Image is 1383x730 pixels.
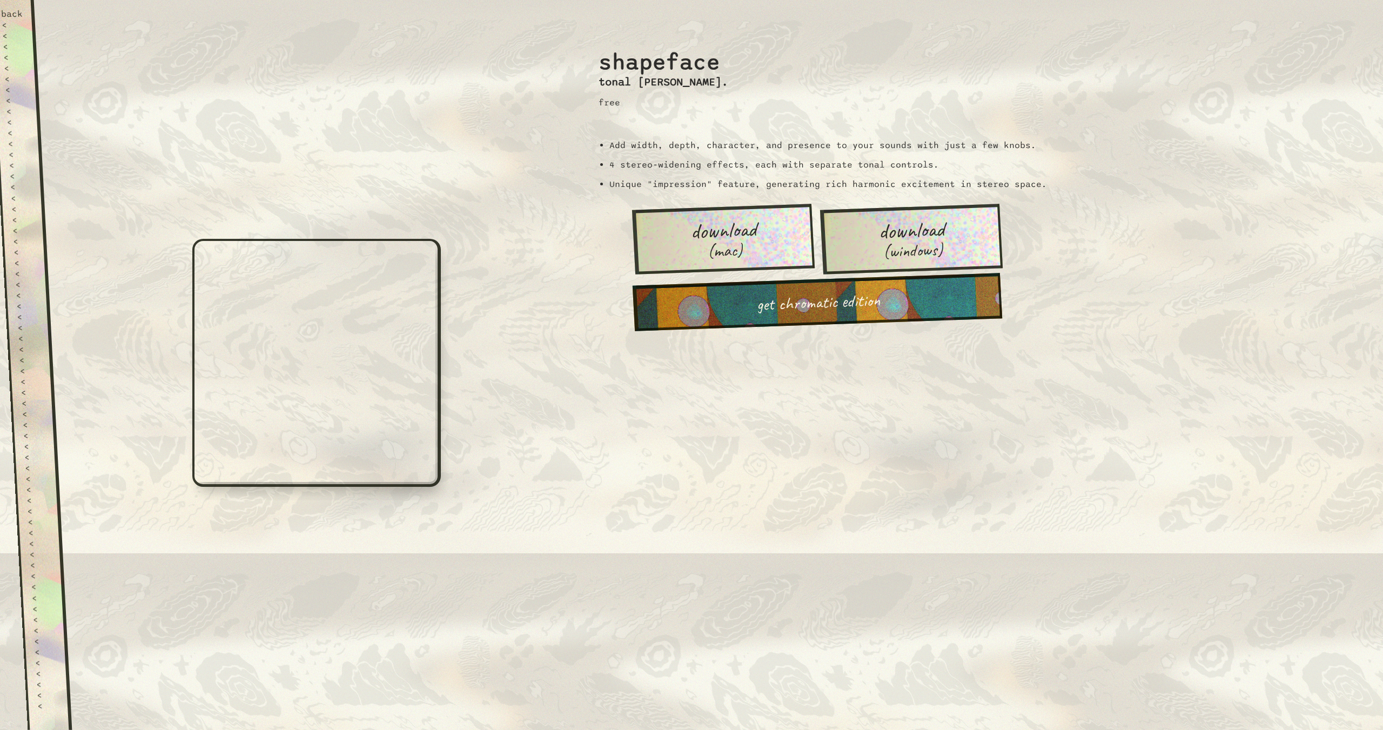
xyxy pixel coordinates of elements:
div: < [17,311,39,322]
div: < [1,19,23,30]
div: < [4,63,26,73]
div: < [14,257,36,268]
h3: tonal [PERSON_NAME]. [599,76,728,89]
div: < [23,441,45,452]
div: < [9,160,31,171]
div: < [15,268,37,279]
div: < [18,344,41,354]
div: < [12,236,35,246]
div: < [11,203,33,214]
div: < [10,182,32,192]
div: < [19,354,41,365]
div: < [20,376,42,387]
div: < [28,527,50,538]
div: < [3,41,25,52]
li: Unique "impression" feature, generating rich harmonic excitement in stereo space. [609,179,1047,190]
div: < [34,646,56,657]
div: < [33,625,55,635]
div: < [35,668,57,679]
div: < [8,138,30,149]
div: < [24,452,46,463]
div: < [19,365,42,376]
a: get chromatic edition [632,273,1002,331]
div: < [6,106,28,117]
div: < [15,279,37,290]
div: < [5,95,28,106]
div: < [21,387,43,398]
li: Add width, depth, character, and presence to your sounds with just a few knobs. [609,140,1047,151]
div: < [23,430,45,441]
div: < [32,614,55,625]
div: < [30,571,52,581]
div: < [7,128,29,138]
div: < [17,322,39,333]
span: (mac) [707,240,743,260]
div: < [33,635,56,646]
div: < [13,246,35,257]
div: < [6,117,29,128]
div: < [29,538,51,549]
a: download (windows) [820,204,1002,274]
div: < [8,149,30,160]
div: < [36,679,58,689]
div: < [5,84,27,95]
div: < [37,700,59,711]
div: < [9,171,31,182]
div: < [3,52,25,63]
div: < [2,30,24,41]
div: < [16,290,38,300]
div: < [22,408,44,419]
div: < [36,689,58,700]
div: < [27,506,49,517]
div: < [32,603,54,614]
div: < [12,225,34,236]
div: < [25,473,48,484]
div: < [29,549,51,560]
div: < [26,495,49,506]
div: < [22,419,44,430]
div: < [18,333,40,344]
div: < [24,463,46,473]
div: < [28,517,50,527]
span: (windows) [882,240,943,260]
div: < [31,581,53,592]
span: download [878,217,945,242]
div: back [1,9,23,19]
div: < [4,73,26,84]
p: free [599,97,728,108]
li: 4 stereo-widening effects, each with separate tonal controls. [609,159,1047,170]
a: download (mac) [632,204,814,274]
div: < [10,192,32,203]
div: < [30,560,52,571]
div: < [16,300,38,311]
h2: shapeface [599,37,728,76]
div: < [11,214,33,225]
div: < [21,398,43,408]
span: download [690,217,757,242]
iframe: shapeface [192,239,441,487]
div: < [26,484,48,495]
div: < [35,657,57,668]
div: < [31,592,53,603]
